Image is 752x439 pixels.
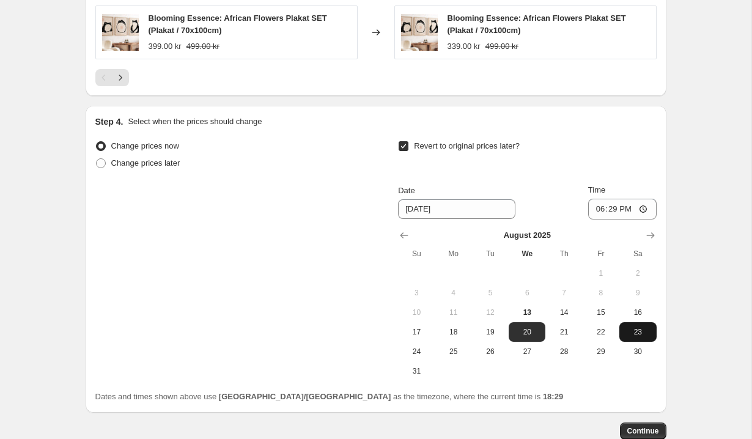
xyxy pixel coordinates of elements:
button: Monday August 11 2025 [435,303,472,322]
button: Wednesday August 20 2025 [509,322,545,342]
span: Blooming Essence: African Flowers Plakat SET (Plakat / 70x100cm) [448,13,626,35]
span: Date [398,186,415,195]
span: Dates and times shown above use as the timezone, where the current time is [95,392,564,401]
th: Wednesday [509,244,545,264]
th: Saturday [619,244,656,264]
span: Sa [624,249,651,259]
span: 16 [624,308,651,317]
div: 339.00 kr [448,40,481,53]
button: Saturday August 2 2025 [619,264,656,283]
button: Thursday August 7 2025 [545,283,582,303]
span: Change prices now [111,141,179,150]
h2: Step 4. [95,116,123,128]
span: 28 [550,347,577,356]
span: 14 [550,308,577,317]
span: 1 [588,268,614,278]
span: 10 [403,308,430,317]
strike: 499.00 kr [485,40,518,53]
span: Tu [477,249,504,259]
strike: 499.00 kr [186,40,219,53]
button: Tuesday August 26 2025 [472,342,509,361]
span: 27 [514,347,540,356]
th: Tuesday [472,244,509,264]
input: 12:00 [588,199,657,219]
button: Monday August 25 2025 [435,342,472,361]
span: Th [550,249,577,259]
span: 22 [588,327,614,337]
span: 29 [588,347,614,356]
button: Thursday August 21 2025 [545,322,582,342]
span: 7 [550,288,577,298]
span: Time [588,185,605,194]
button: Saturday August 30 2025 [619,342,656,361]
span: 12 [477,308,504,317]
div: 399.00 kr [149,40,182,53]
button: Tuesday August 12 2025 [472,303,509,322]
button: Wednesday August 6 2025 [509,283,545,303]
span: Su [403,249,430,259]
button: Thursday August 28 2025 [545,342,582,361]
button: Monday August 4 2025 [435,283,472,303]
span: 25 [440,347,467,356]
th: Sunday [398,244,435,264]
span: 13 [514,308,540,317]
span: 31 [403,366,430,376]
span: 3 [403,288,430,298]
span: Blooming Essence: African Flowers Plakat SET (Plakat / 70x100cm) [149,13,327,35]
button: Friday August 1 2025 [583,264,619,283]
nav: Pagination [95,69,129,86]
span: 6 [514,288,540,298]
img: il_1588xN.5173797524_h8ea_80x.webp [102,14,139,51]
button: Show next month, September 2025 [642,227,659,244]
button: Friday August 29 2025 [583,342,619,361]
button: Friday August 8 2025 [583,283,619,303]
span: 15 [588,308,614,317]
button: Sunday August 31 2025 [398,361,435,381]
span: 2 [624,268,651,278]
span: We [514,249,540,259]
button: Friday August 22 2025 [583,322,619,342]
span: 24 [403,347,430,356]
button: Saturday August 23 2025 [619,322,656,342]
input: 8/13/2025 [398,199,515,219]
span: 30 [624,347,651,356]
button: Sunday August 24 2025 [398,342,435,361]
span: 18 [440,327,467,337]
span: 19 [477,327,504,337]
button: Today Wednesday August 13 2025 [509,303,545,322]
button: Tuesday August 5 2025 [472,283,509,303]
span: Mo [440,249,467,259]
span: Change prices later [111,158,180,168]
button: Saturday August 9 2025 [619,283,656,303]
button: Saturday August 16 2025 [619,303,656,322]
span: 8 [588,288,614,298]
span: Revert to original prices later? [414,141,520,150]
button: Monday August 18 2025 [435,322,472,342]
button: Wednesday August 27 2025 [509,342,545,361]
span: Fr [588,249,614,259]
span: Continue [627,426,659,436]
span: 9 [624,288,651,298]
button: Thursday August 14 2025 [545,303,582,322]
span: 20 [514,327,540,337]
button: Show previous month, July 2025 [396,227,413,244]
span: 23 [624,327,651,337]
b: 18:29 [543,392,563,401]
button: Friday August 15 2025 [583,303,619,322]
span: 11 [440,308,467,317]
span: 4 [440,288,467,298]
button: Sunday August 10 2025 [398,303,435,322]
button: Next [112,69,129,86]
span: 17 [403,327,430,337]
button: Tuesday August 19 2025 [472,322,509,342]
th: Thursday [545,244,582,264]
span: 5 [477,288,504,298]
p: Select when the prices should change [128,116,262,128]
b: [GEOGRAPHIC_DATA]/[GEOGRAPHIC_DATA] [219,392,391,401]
span: 26 [477,347,504,356]
button: Sunday August 17 2025 [398,322,435,342]
button: Sunday August 3 2025 [398,283,435,303]
th: Monday [435,244,472,264]
th: Friday [583,244,619,264]
img: il_1588xN.5173797524_h8ea_80x.webp [401,14,438,51]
